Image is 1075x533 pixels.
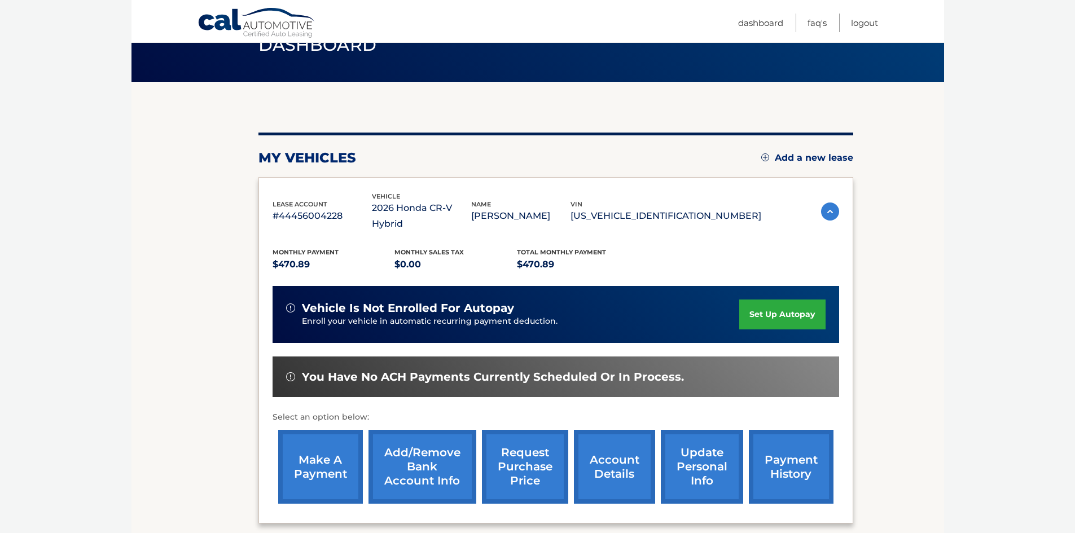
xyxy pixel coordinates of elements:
span: Monthly sales Tax [394,248,464,256]
span: You have no ACH payments currently scheduled or in process. [302,370,684,384]
img: alert-white.svg [286,303,295,312]
a: make a payment [278,430,363,504]
p: $0.00 [394,257,517,272]
h2: my vehicles [258,149,356,166]
img: alert-white.svg [286,372,295,381]
p: [PERSON_NAME] [471,208,571,224]
p: $470.89 [273,257,395,272]
p: Select an option below: [273,411,839,424]
img: add.svg [761,153,769,161]
a: request purchase price [482,430,568,504]
a: set up autopay [739,299,825,329]
a: account details [574,430,655,504]
span: Dashboard [258,34,377,55]
span: Total Monthly Payment [517,248,606,256]
a: Dashboard [738,14,783,32]
p: #44456004228 [273,208,372,224]
a: Add/Remove bank account info [368,430,476,504]
span: vin [571,200,582,208]
span: Monthly Payment [273,248,339,256]
p: [US_VEHICLE_IDENTIFICATION_NUMBER] [571,208,761,224]
span: vehicle is not enrolled for autopay [302,301,514,315]
p: $470.89 [517,257,639,272]
span: vehicle [372,192,400,200]
p: Enroll your vehicle in automatic recurring payment deduction. [302,315,740,328]
img: accordion-active.svg [821,202,839,221]
a: update personal info [661,430,743,504]
a: Add a new lease [761,152,853,164]
span: lease account [273,200,327,208]
p: 2026 Honda CR-V Hybrid [372,200,471,232]
a: Cal Automotive [198,7,316,40]
a: FAQ's [808,14,827,32]
a: Logout [851,14,878,32]
a: payment history [749,430,833,504]
span: name [471,200,491,208]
